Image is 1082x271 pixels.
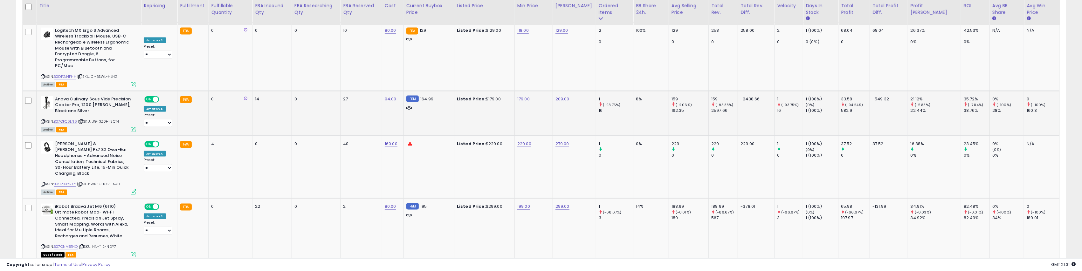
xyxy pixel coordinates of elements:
span: 129 [420,27,426,33]
small: (-93.75%) [603,102,620,107]
div: 0% [911,152,961,158]
div: [PERSON_NAME] [555,3,593,9]
div: 14 [255,96,286,102]
a: B09ZXXYRKY [54,181,76,187]
div: 0 [211,28,247,33]
div: 10 [343,28,377,33]
div: 0% [964,39,989,45]
div: 27 [343,96,377,102]
div: 1 (100%) [806,152,838,158]
div: 0 [711,152,738,158]
a: Terms of Use [54,261,81,268]
div: Preset: [144,158,172,172]
div: 0% [911,39,961,45]
small: (-100%) [996,102,1011,107]
small: (-93.88%) [715,102,733,107]
div: 0% [992,152,1024,158]
a: 80.00 [385,203,396,210]
div: 0 [841,39,870,45]
div: 1 [599,96,633,102]
div: FBA Reserved Qty [343,3,379,16]
a: 229.00 [517,141,531,147]
div: 22 [255,204,286,209]
div: 159 [711,96,738,102]
small: FBA [180,141,192,148]
div: Amazon AI [144,151,166,157]
div: 33.58 [841,96,870,102]
img: 31Qmwh8YV3L._SL40_.jpg [41,141,53,154]
small: (-0.01%) [676,210,691,215]
div: $229.00 [457,141,510,147]
div: 229.00 [741,141,769,147]
div: 0 [777,39,803,45]
div: 37.52 [872,141,903,147]
div: FBA Researching Qty [294,3,338,16]
div: 0 [211,96,247,102]
small: Avg BB Share. [992,16,996,22]
div: N/A [992,28,1019,33]
div: 0 [1027,204,1059,209]
small: FBM [406,203,419,210]
div: 129 [672,28,708,33]
div: 258.00 [741,28,769,33]
div: 0 [599,39,633,45]
small: (-100%) [1031,210,1046,215]
div: 37.52 [841,141,870,147]
div: 0 (0%) [806,39,838,45]
b: Anova Culinary Sous Vide Precision Cooker Pro, 1200 [PERSON_NAME], Black and Silver [55,96,132,116]
div: $129.00 [457,28,510,33]
a: 94.00 [385,96,396,102]
div: 0 [294,204,336,209]
a: 80.00 [385,27,396,34]
small: (-0.01%) [968,210,983,215]
div: 1 [599,141,633,147]
div: 162.35 [672,108,708,113]
div: 28% [992,108,1024,113]
div: 34% [992,215,1024,221]
a: 299.00 [555,203,569,210]
div: Velocity [777,3,800,9]
div: Listed Price [457,3,512,9]
div: Preset: [144,113,172,127]
div: 2 [599,28,633,33]
small: (0%) [806,210,815,215]
small: (-7.84%) [968,102,983,107]
div: 1 [599,204,633,209]
div: ASIN: [41,141,136,194]
b: Logitech MX Ergo S Advanced Wireless Trackball Mouse, USB-C Rechargeable Wireless Ergonomic Mouse... [55,28,132,71]
div: 82.48% [964,204,989,209]
div: 34.92% [911,215,961,221]
div: 0 [599,152,633,158]
small: Days In Stock. [806,16,810,22]
img: 41xyuJBUI2L._SL40_.jpg [41,204,53,216]
div: 258 [711,28,738,33]
div: 2597.66 [711,108,738,113]
div: $179.00 [457,96,510,102]
div: Preset: [144,220,172,235]
a: 129.00 [555,27,568,34]
a: 118.00 [517,27,529,34]
div: -549.32 [872,96,903,102]
small: FBM [406,96,419,102]
small: (-66.67%) [603,210,621,215]
div: 1 [777,96,803,102]
div: 34.91% [911,204,961,209]
div: 0% [992,141,1024,147]
small: FBA [180,96,192,103]
small: (-66.67%) [781,210,800,215]
small: (-94.24%) [845,102,863,107]
div: Total Rev. Diff. [741,3,772,16]
div: 0 [294,96,336,102]
div: 0% [992,96,1024,102]
div: seller snap | | [6,262,110,268]
small: (-100%) [1031,102,1046,107]
div: 189.01 [1027,215,1059,221]
small: (-93.75%) [781,102,799,107]
span: FBA [56,190,67,195]
div: Avg Win Price [1027,3,1057,16]
div: BB Share 24h. [636,3,666,16]
b: iRobot Braava Jet M6 (6110) Ultimate Robot Mop- Wi-Fi Connected, Precision Jet Spray, Smart Mappi... [55,204,132,241]
div: 0% [636,141,664,147]
span: All listings currently available for purchase on Amazon [41,127,55,132]
div: 229 [711,141,738,147]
